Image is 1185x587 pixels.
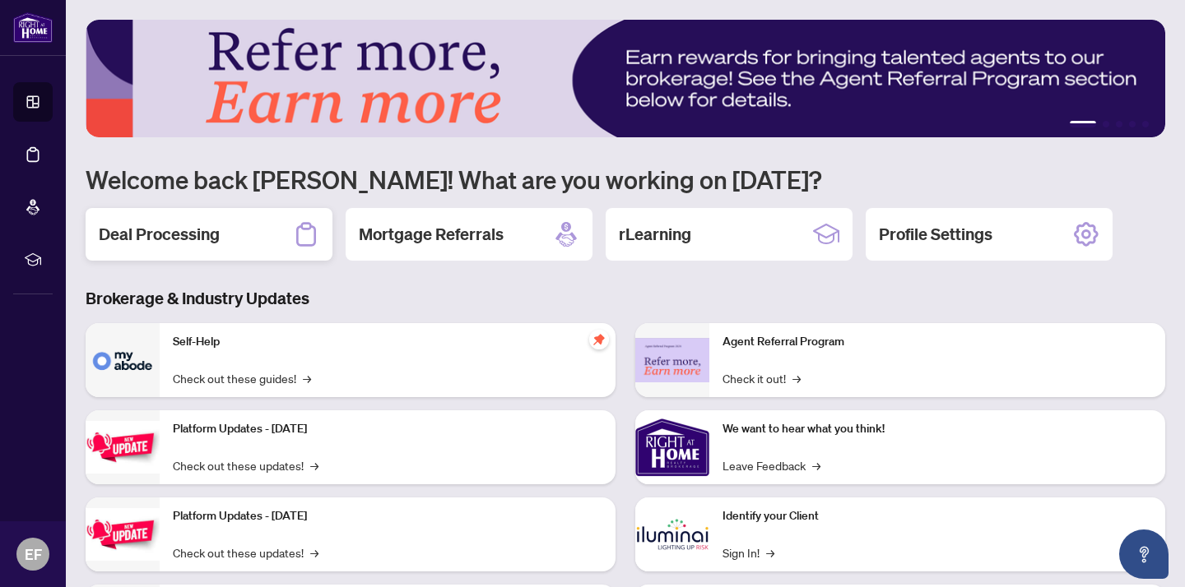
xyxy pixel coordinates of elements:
p: Platform Updates - [DATE] [173,420,602,438]
a: Sign In!→ [723,543,774,562]
button: 1 [1070,121,1096,127]
img: We want to hear what you think! [635,410,709,484]
p: Agent Referral Program [723,333,1152,351]
span: → [310,543,318,562]
p: We want to hear what you think! [723,420,1152,438]
a: Check out these updates!→ [173,543,318,562]
h2: Deal Processing [99,223,220,246]
p: Self-Help [173,333,602,351]
span: → [303,369,311,387]
h2: Mortgage Referrals [359,223,504,246]
span: EF [25,543,42,566]
span: → [310,456,318,474]
a: Check out these updates!→ [173,456,318,474]
button: 3 [1116,121,1122,127]
h2: rLearning [619,223,691,246]
span: → [812,456,820,474]
img: Platform Updates - July 21, 2025 [86,421,160,473]
p: Identify your Client [723,507,1152,525]
img: Self-Help [86,323,160,397]
img: Identify your Client [635,497,709,571]
span: pushpin [589,330,609,349]
img: Platform Updates - July 8, 2025 [86,508,160,560]
span: → [792,369,801,387]
p: Platform Updates - [DATE] [173,507,602,525]
a: Check it out!→ [723,369,801,387]
img: Agent Referral Program [635,338,709,383]
button: 4 [1129,121,1136,127]
h3: Brokerage & Industry Updates [86,287,1165,310]
a: Leave Feedback→ [723,456,820,474]
img: logo [13,12,53,43]
span: → [766,543,774,562]
button: 2 [1103,121,1109,127]
img: Slide 0 [86,20,1165,137]
button: Open asap [1119,529,1169,579]
h1: Welcome back [PERSON_NAME]! What are you working on [DATE]? [86,164,1165,195]
button: 5 [1142,121,1149,127]
h2: Profile Settings [879,223,992,246]
a: Check out these guides!→ [173,369,311,387]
